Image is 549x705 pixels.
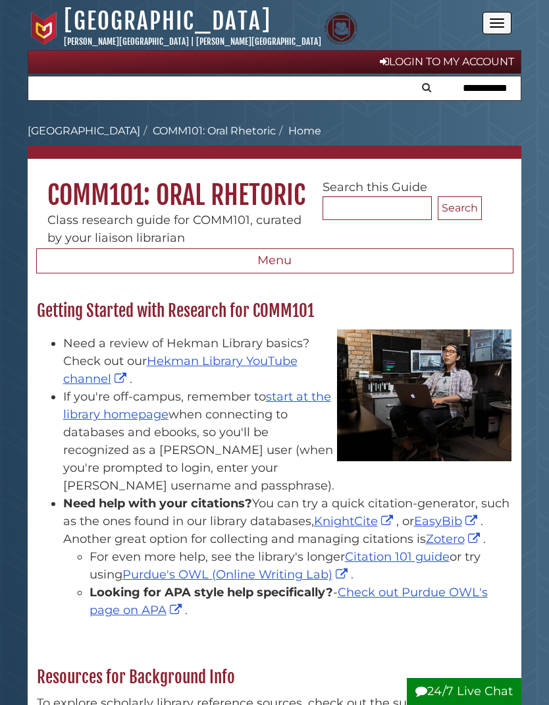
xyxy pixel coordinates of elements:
li: - . [90,584,513,619]
button: Search [438,196,482,220]
a: [GEOGRAPHIC_DATA] [64,7,271,36]
a: Login to My Account [28,50,521,74]
span: | [191,36,194,47]
a: EasyBib [414,514,481,528]
a: Zotero [426,532,483,546]
img: Calvin University [28,12,61,45]
a: [PERSON_NAME][GEOGRAPHIC_DATA] [64,36,189,47]
a: KnightCite [314,514,396,528]
a: Purdue's OWL (Online Writing Lab) [122,567,351,582]
li: For even more help, see the library's longer or try using . [90,548,513,584]
a: Hekman Library YouTube channel [63,354,298,386]
a: [GEOGRAPHIC_DATA] [28,125,140,137]
a: Citation 101 guide [345,550,450,564]
button: Open the menu [483,12,511,34]
strong: Looking for APA style help specifically? [90,585,333,600]
img: Calvin Theological Seminary [325,12,357,45]
nav: breadcrumb [28,123,521,159]
li: Need a review of Hekman Library basics? Check out our . [63,335,513,388]
a: Check out Purdue OWL's page on APA [90,585,488,617]
a: [PERSON_NAME][GEOGRAPHIC_DATA] [196,36,321,47]
button: Search [418,76,435,96]
span: Class research guide for COMM101, curated by your liaison librarian [47,213,301,245]
li: You can try a quick citation-generator, such as the ones found in our library databases, , or . A... [63,495,513,619]
li: If you're off-campus, remember to when connecting to databases and ebooks, so you'll be recognize... [63,388,513,495]
h1: COMM101: Oral Rhetoric [28,159,521,211]
button: Menu [36,248,513,273]
a: COMM101: Oral Rhetoric [153,125,276,137]
strong: Need help with your citations? [63,496,252,511]
h2: Resources for Background Info [30,667,519,688]
a: start at the library homepage [63,389,331,422]
i: Search [422,82,431,92]
h2: Getting Started with Research for COMM101 [30,300,519,322]
li: Home [276,123,321,139]
button: 24/7 Live Chat [407,678,521,705]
